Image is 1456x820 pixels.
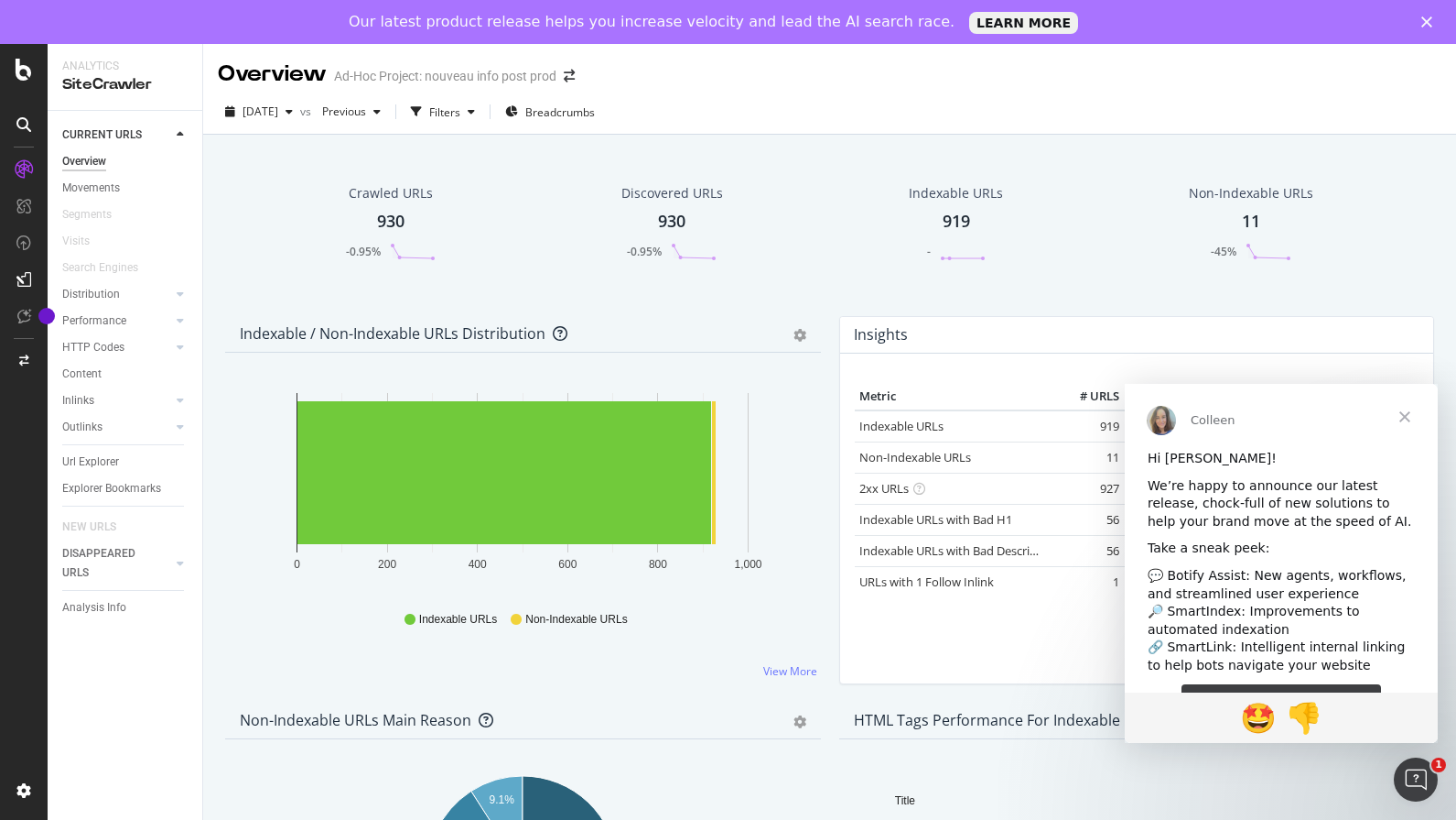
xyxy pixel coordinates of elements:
[1215,383,1322,410] th: Trend
[62,152,106,171] div: Overview
[855,383,1052,410] th: Metric
[62,598,189,618] a: Analysis Info
[62,365,189,384] a: Content
[1051,566,1124,597] td: 1
[859,449,971,465] a: Non-Indexable URLs
[62,312,171,331] a: Performance
[349,13,954,31] div: Our latest product release helps you increase velocity and lead the AI search race.
[1124,504,1215,535] td: +0.0 %
[62,126,142,145] div: CURRENT URLS
[658,210,685,234] div: 930
[564,70,575,82] div: arrow-right-arrow-left
[346,244,381,259] div: -0.95%
[62,59,188,74] div: Analytics
[1124,383,1215,410] th: Change
[525,612,627,628] span: Non-Indexable URLs
[763,663,817,679] a: View More
[859,480,909,497] a: 2xx URLs
[859,511,1012,528] a: Indexable URLs with Bad H1
[1124,535,1215,566] td: +0.0 %
[859,574,994,590] a: URLs with 1 Follow Inlink
[627,244,662,259] div: -0.95%
[62,453,189,472] a: Url Explorer
[62,418,102,437] div: Outlinks
[62,453,119,472] div: Url Explorer
[854,711,1159,729] div: HTML Tags Performance for Indexable URLs
[62,126,171,145] a: CURRENT URLS
[62,338,124,357] div: HTTP Codes
[240,324,545,343] div: Indexable / Non-Indexable URLs Distribution
[404,97,482,126] button: Filters
[62,152,189,171] a: Overview
[489,793,514,806] text: 9.1%
[377,210,404,234] div: 930
[62,205,130,224] a: Segments
[240,382,804,595] svg: A chart.
[62,285,171,304] a: Distribution
[62,479,161,498] div: Explorer Bookmarks
[62,285,120,304] div: Distribution
[62,418,171,437] a: Outlinks
[1051,535,1124,566] td: 56
[1051,383,1124,410] th: # URLS
[909,184,1003,202] div: Indexable URLs
[349,184,433,202] div: Crawled URLs
[854,323,908,347] h4: Insights
[62,179,120,198] div: Movements
[1242,210,1260,234] div: 11
[429,104,460,120] div: Filters
[294,558,300,571] text: 0
[943,210,970,234] div: 919
[300,104,315,119] span: vs
[62,74,188,95] div: SiteCrawler
[525,104,595,120] span: Breadcrumbs
[315,104,366,119] span: Previous
[1431,758,1446,772] span: 1
[334,67,556,85] div: Ad-Hoc Project: nouveau info post prod
[38,308,55,324] div: Tooltip anchor
[62,338,171,357] a: HTTP Codes
[1421,16,1440,27] div: Close
[1394,758,1438,802] iframe: Intercom live chat
[62,258,138,278] div: Search Engines
[62,312,126,331] div: Performance
[793,716,806,728] div: gear
[1124,442,1215,473] td: -45.0 %
[649,558,667,571] text: 800
[62,232,90,251] div: Visits
[894,794,915,807] text: Title
[1124,566,1215,597] td: -90.0 %
[621,184,723,202] div: Discovered URLs
[1124,473,1215,504] td: +0.0 %
[1051,473,1124,504] td: 927
[218,59,327,90] div: Overview
[240,711,471,729] div: Non-Indexable URLs Main Reason
[1051,410,1124,443] td: 919
[793,329,806,342] div: gear
[62,518,116,537] div: NEW URLS
[62,258,156,278] a: Search Engines
[62,479,189,498] a: Explorer Bookmarks
[62,179,189,198] a: Movements
[1051,442,1124,473] td: 11
[419,612,497,628] span: Indexable URLs
[378,558,396,571] text: 200
[1051,504,1124,535] td: 56
[734,558,761,571] text: 1,000
[62,598,126,618] div: Analysis Info
[498,97,602,126] button: Breadcrumbs
[62,232,108,251] a: Visits
[1189,184,1313,202] div: Non-Indexable URLs
[558,558,577,571] text: 600
[62,365,102,384] div: Content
